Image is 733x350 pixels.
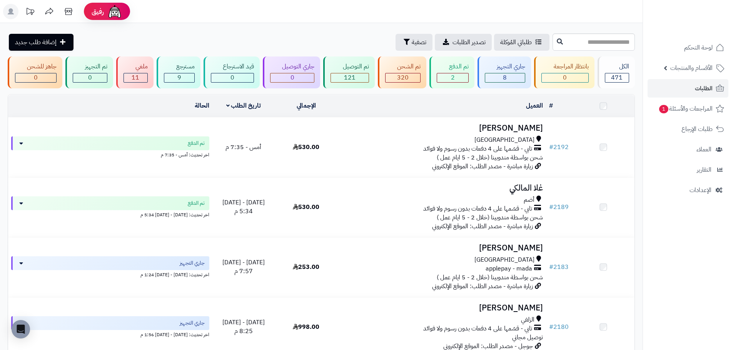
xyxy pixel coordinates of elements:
a: بانتظار المراجعة 0 [533,56,596,88]
a: جاهز للشحن 0 [6,56,64,88]
span: 121 [344,73,356,82]
span: شحن بواسطة مندوبينا (خلال 2 - 5 ايام عمل ) [437,273,543,282]
span: إضافة طلب جديد [15,38,57,47]
span: applepay - mada [486,264,532,273]
span: # [549,262,553,272]
div: Open Intercom Messenger [12,320,30,338]
span: 998.00 [293,322,319,332]
span: 320 [397,73,409,82]
span: التقارير [697,164,711,175]
span: تابي - قسّمها على 4 دفعات بدون رسوم ولا فوائد [423,324,532,333]
a: الإعدادات [648,181,728,199]
span: 1 [659,105,668,113]
div: 9 [164,73,194,82]
div: 0 [73,73,107,82]
a: التقارير [648,161,728,179]
span: تم الدفع [188,199,205,207]
div: مسترجع [164,62,194,71]
a: تصدير الطلبات [435,34,492,51]
a: #2189 [549,202,569,212]
div: تم الشحن [385,62,421,71]
a: لوحة التحكم [648,38,728,57]
span: طلباتي المُوكلة [500,38,532,47]
a: الطلبات [648,79,728,98]
div: 11 [124,73,147,82]
img: ai-face.png [107,4,122,19]
div: اخر تحديث: [DATE] - [DATE] 1:24 م [11,270,209,278]
span: الزلفي [521,315,534,324]
span: طلبات الإرجاع [681,124,713,134]
span: 11 [132,73,139,82]
span: 2 [451,73,455,82]
span: تم الدفع [188,139,205,147]
span: الطلبات [695,83,713,94]
span: 0 [34,73,38,82]
span: توصيل مجاني [512,333,543,342]
div: 2 [437,73,468,82]
a: مسترجع 9 [155,56,202,88]
span: 0 [230,73,234,82]
span: زيارة مباشرة - مصدر الطلب: الموقع الإلكتروني [432,222,533,231]
a: العملاء [648,140,728,159]
span: العملاء [696,144,711,155]
span: زيارة مباشرة - مصدر الطلب: الموقع الإلكتروني [432,282,533,291]
span: تابي - قسّمها على 4 دفعات بدون رسوم ولا فوائد [423,204,532,213]
span: شحن بواسطة مندوبينا (خلال 2 - 5 ايام عمل ) [437,213,543,222]
a: تم الشحن 320 [376,56,428,88]
span: تابي - قسّمها على 4 دفعات بدون رسوم ولا فوائد [423,144,532,153]
a: تم الدفع 2 [428,56,476,88]
a: قيد الاسترجاع 0 [202,56,261,88]
span: [DATE] - [DATE] 7:57 م [222,258,265,276]
div: ملغي [124,62,148,71]
h3: غلا المالكي [341,184,543,192]
a: ملغي 11 [115,56,155,88]
span: جاري التجهيز [180,259,205,267]
div: 0 [211,73,254,82]
span: [GEOGRAPHIC_DATA] [474,136,534,144]
span: أضم [524,196,534,204]
div: 320 [386,73,420,82]
span: أمس - 7:35 م [225,143,261,152]
span: 9 [177,73,181,82]
div: 121 [331,73,368,82]
span: تصفية [412,38,426,47]
div: تم التوصيل [331,62,369,71]
span: 0 [291,73,294,82]
div: اخر تحديث: [DATE] - [DATE] 1:56 م [11,330,209,338]
span: جاري التجهيز [180,319,205,327]
span: الإعدادات [690,185,711,196]
span: [DATE] - [DATE] 8:25 م [222,318,265,336]
a: # [549,101,553,110]
span: # [549,202,553,212]
span: [GEOGRAPHIC_DATA] [474,255,534,264]
span: المراجعات والأسئلة [658,103,713,114]
span: 530.00 [293,202,319,212]
span: [DATE] - [DATE] 5:34 م [222,198,265,216]
img: logo-2.png [681,21,726,37]
a: #2192 [549,143,569,152]
h3: [PERSON_NAME] [341,304,543,312]
span: زيارة مباشرة - مصدر الطلب: الموقع الإلكتروني [432,162,533,171]
span: رفيق [92,7,104,16]
a: جاري التجهيز 8 [476,56,533,88]
div: جاهز للشحن [15,62,57,71]
span: # [549,143,553,152]
a: طلباتي المُوكلة [494,34,549,51]
div: قيد الاسترجاع [211,62,254,71]
a: طلبات الإرجاع [648,120,728,138]
span: 0 [563,73,567,82]
a: الحالة [195,101,209,110]
div: اخر تحديث: [DATE] - [DATE] 5:34 م [11,210,209,218]
div: 0 [542,73,588,82]
div: الكل [605,62,629,71]
a: الكل471 [596,56,636,88]
h3: [PERSON_NAME] [341,124,543,133]
a: تاريخ الطلب [226,101,261,110]
button: تصفية [396,34,432,51]
div: اخر تحديث: أمس - 7:35 م [11,150,209,158]
a: #2180 [549,322,569,332]
a: تم التوصيل 121 [322,56,376,88]
div: جاري التجهيز [485,62,525,71]
span: 8 [503,73,507,82]
span: 0 [88,73,92,82]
